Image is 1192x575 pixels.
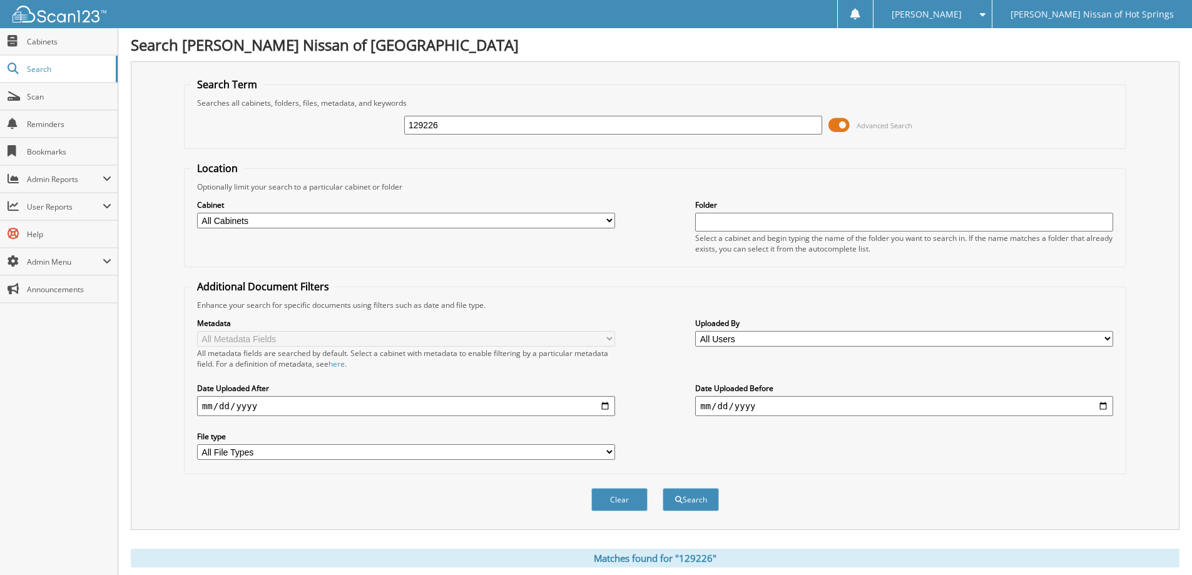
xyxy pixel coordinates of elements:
label: Uploaded By [695,318,1113,328]
legend: Additional Document Filters [191,280,335,293]
span: Bookmarks [27,146,111,157]
span: Admin Menu [27,257,103,267]
span: [PERSON_NAME] Nissan of Hot Springs [1011,11,1174,18]
label: Date Uploaded After [197,383,615,394]
div: Select a cabinet and begin typing the name of the folder you want to search in. If the name match... [695,233,1113,254]
span: Admin Reports [27,174,103,185]
img: scan123-logo-white.svg [13,6,106,23]
label: Metadata [197,318,615,328]
h1: Search [PERSON_NAME] Nissan of [GEOGRAPHIC_DATA] [131,34,1179,55]
a: here [329,359,345,369]
label: Date Uploaded Before [695,383,1113,394]
span: Cabinets [27,36,111,47]
div: All metadata fields are searched by default. Select a cabinet with metadata to enable filtering b... [197,348,615,369]
input: end [695,396,1113,416]
label: Folder [695,200,1113,210]
div: Matches found for "129226" [131,549,1179,567]
div: Enhance your search for specific documents using filters such as date and file type. [191,300,1119,310]
span: Reminders [27,119,111,130]
span: Scan [27,91,111,102]
legend: Search Term [191,78,263,91]
span: Announcements [27,284,111,295]
span: Help [27,229,111,240]
span: [PERSON_NAME] [892,11,962,18]
span: Search [27,64,110,74]
div: Searches all cabinets, folders, files, metadata, and keywords [191,98,1119,108]
label: Cabinet [197,200,615,210]
legend: Location [191,161,244,175]
div: Optionally limit your search to a particular cabinet or folder [191,181,1119,192]
span: Advanced Search [857,121,912,130]
button: Clear [591,488,648,511]
button: Search [663,488,719,511]
label: File type [197,431,615,442]
span: User Reports [27,201,103,212]
input: start [197,396,615,416]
